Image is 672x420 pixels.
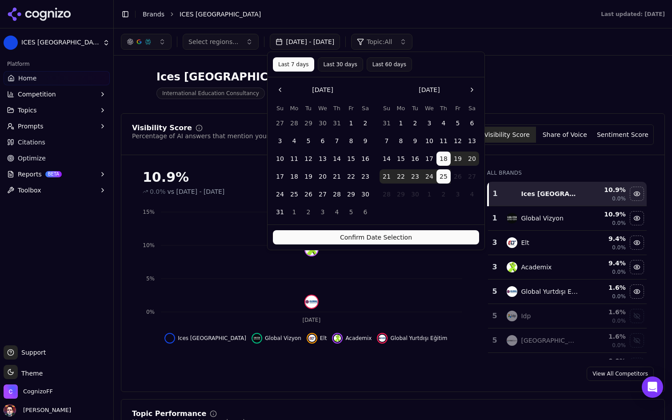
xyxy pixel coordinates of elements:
[612,342,626,349] span: 0.0%
[630,333,644,348] button: Show united towers data
[630,260,644,274] button: Hide academix data
[318,57,363,72] button: Last 30 days
[301,116,316,130] button: Tuesday, July 29th, 2025
[18,138,45,147] span: Citations
[45,171,62,177] span: BETA
[320,335,327,342] span: Elt
[132,410,206,417] div: Topic Performance
[451,116,465,130] button: Friday, September 5th, 2025
[143,169,469,185] div: 10.9%
[507,237,517,248] img: elt
[4,167,110,181] button: ReportsBETA
[168,187,225,196] span: vs [DATE] - [DATE]
[287,205,301,219] button: Monday, September 1st, 2025
[330,187,344,201] button: Thursday, August 28th, 2025
[188,37,239,46] span: Select regions...
[642,376,663,398] div: Open Intercom Messenger
[488,280,647,304] tr: 5global yurtdışı eğitimGlobal Yurtdışı Eğitim1.6%0.0%Hide global yurtdışı eğitim data
[4,384,53,399] button: Open organization switcher
[273,104,287,112] th: Sunday
[305,296,318,308] img: global yurtdışı eğitim
[465,104,479,112] th: Saturday
[422,134,436,148] button: Wednesday, September 10th, 2025
[630,309,644,323] button: Show idp data
[585,210,626,219] div: 10.9 %
[585,259,626,268] div: 9.4 %
[394,152,408,166] button: Monday, September 15th, 2025
[408,134,422,148] button: Tuesday, September 9th, 2025
[132,132,289,140] div: Percentage of AI answers that mention your brand
[330,104,344,112] th: Thursday
[408,169,422,184] button: Tuesday, September 23rd, 2025, selected
[587,367,654,381] a: View All Competitors
[492,213,498,224] div: 1
[507,262,517,272] img: academix
[436,104,451,112] th: Thursday
[436,169,451,184] button: Today, Thursday, September 25th, 2025, selected
[253,335,260,342] img: global vizyon
[316,187,330,201] button: Wednesday, August 27th, 2025
[380,134,394,148] button: Sunday, September 7th, 2025
[521,287,578,296] div: Global Yurtdışı Eğitim
[380,104,479,201] table: September 2025
[390,335,447,342] span: Global Yurtdışı Eğitim
[332,333,372,344] button: Hide academix data
[487,169,647,176] div: All Brands
[612,220,626,227] span: 0.0%
[601,11,665,18] div: Last updated: [DATE]
[305,243,318,256] img: academix
[252,333,301,344] button: Hide global vizyon data
[536,127,594,143] button: Share of Voice
[146,276,155,282] tspan: 5%
[367,37,392,46] span: Topic: All
[287,116,301,130] button: Monday, July 28th, 2025
[358,205,372,219] button: Saturday, September 6th, 2025
[121,70,149,99] img: ICES Turkey
[4,151,110,165] a: Optimize
[330,116,344,130] button: Thursday, July 31st, 2025
[21,39,99,47] span: ICES [GEOGRAPHIC_DATA]
[585,332,626,341] div: 1.6 %
[287,152,301,166] button: Monday, August 11th, 2025
[585,283,626,292] div: 1.6 %
[487,182,647,377] div: Data table
[358,152,372,166] button: Saturday, August 16th, 2025
[344,187,358,201] button: Friday, August 29th, 2025
[270,34,340,50] button: [DATE] - [DATE]
[4,404,16,416] img: Deniz Ozcan
[492,188,498,199] div: 1
[287,169,301,184] button: Monday, August 18th, 2025
[330,134,344,148] button: Thursday, August 7th, 2025
[451,152,465,166] button: Friday, September 19th, 2025, selected
[316,169,330,184] button: Wednesday, August 20th, 2025
[4,404,71,416] button: Open user button
[150,187,166,196] span: 0.0%
[380,104,394,112] th: Sunday
[301,152,316,166] button: Tuesday, August 12th, 2025
[612,195,626,202] span: 0.0%
[301,205,316,219] button: Tuesday, September 2nd, 2025
[521,238,529,247] div: Elt
[492,335,498,346] div: 5
[408,152,422,166] button: Tuesday, September 16th, 2025
[344,205,358,219] button: Friday, September 5th, 2025
[630,236,644,250] button: Hide elt data
[451,134,465,148] button: Friday, September 12th, 2025
[492,262,498,272] div: 3
[23,388,53,396] span: CognizoFF
[301,134,316,148] button: Tuesday, August 5th, 2025
[4,87,110,101] button: Competition
[164,333,246,344] button: Hide ices turkey data
[465,83,479,97] button: Go to the Next Month
[308,335,316,342] img: elt
[358,169,372,184] button: Saturday, August 23rd, 2025
[301,104,316,112] th: Tuesday
[492,237,498,248] div: 3
[451,104,465,112] th: Friday
[273,134,287,148] button: Sunday, August 3rd, 2025
[4,135,110,149] a: Citations
[4,36,18,50] img: ICES Turkey
[273,104,372,219] table: August 2025
[507,311,517,321] img: idp
[273,230,479,244] button: Confirm Date Selection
